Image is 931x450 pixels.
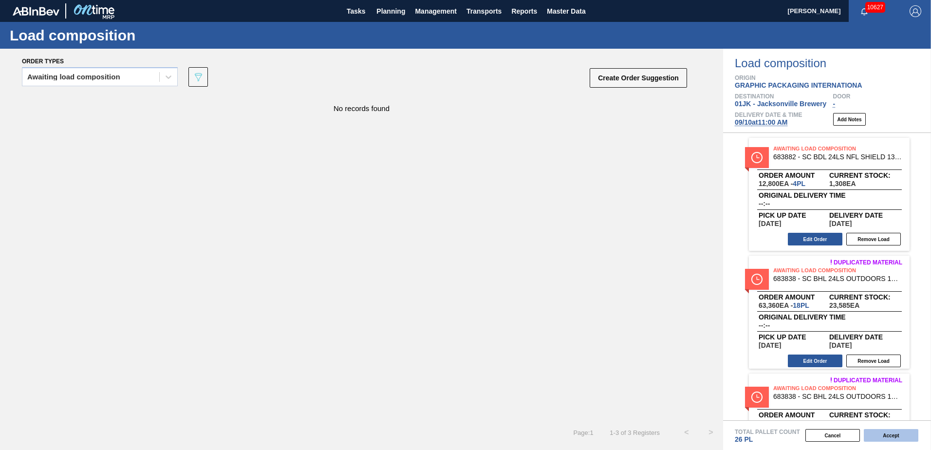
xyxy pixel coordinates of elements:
[547,5,585,17] span: Master Data
[773,383,910,393] span: Awaiting Load Composition
[749,377,902,384] div: Duplicated material
[27,74,120,80] div: Awaiting load composition
[723,133,931,251] span: statusAwaiting Load Composition683882 - SC BDL 24LS NFL SHIELD 1304 FCSUITCS 12OOrder amount12,80...
[793,301,809,309] span: 18,PL
[773,265,910,275] span: Awaiting Load Composition
[735,118,787,126] span: 09/10 at 11:00 AM
[829,220,852,227] span: ,09/12/2025,
[829,212,900,218] span: Delivery Date
[759,192,900,198] span: Original delivery time
[415,5,457,17] span: Management
[829,172,900,178] span: Current Stock:
[759,180,805,187] span: 12,800EA-4PL
[749,259,902,266] div: Duplicated material
[829,420,859,427] span: ,23,585,EA
[511,5,537,17] span: Reports
[759,420,805,427] span: 14,080EA-4PL
[759,200,770,207] span: --:--
[735,100,826,108] span: 01JK - Jacksonville Brewery
[735,81,862,89] span: GRAPHIC PACKAGING INTERNATIONA
[376,5,405,17] span: Planning
[829,342,852,349] span: ,09/15/2025,
[345,5,367,17] span: Tasks
[759,294,829,300] span: Order amount
[10,30,183,41] h1: Load composition
[829,334,900,340] span: Delivery Date
[788,355,842,367] button: Edit Order
[751,274,763,285] img: status
[829,302,859,309] span: ,23,585,EA
[793,180,805,187] span: 4,PL
[608,429,660,436] span: 1 - 3 of 3 Registers
[788,233,842,245] button: Edit Order
[864,429,918,442] button: Accept
[865,2,885,13] span: 10627
[759,334,829,340] span: Pick up Date
[699,420,723,445] button: >
[759,172,829,178] span: Order amount
[833,100,836,108] span: -
[759,342,781,349] span: ,09/12/2025
[13,7,59,16] img: TNhmsLtSVTkK8tSr43FrP2fwEKptu5GPRR3wAAAABJRU5ErkJggg==
[751,152,763,163] img: status
[805,429,860,442] button: Cancel
[759,412,829,418] span: Order amount
[573,429,593,436] span: Page : 1
[910,5,921,17] img: Logout
[735,57,931,69] span: Load composition
[833,113,866,126] button: Add Notes
[735,94,833,99] span: Destination
[773,393,902,400] span: 683838 - SC BHL 24LS OUTDOORS 1304 FCSUITCS 12OZ
[846,355,901,367] button: Remove Load
[773,275,902,282] span: 683838 - SC BHL 24LS OUTDOORS 1304 FCSUITCS 12OZ
[759,220,781,227] span: ,09/09/2025
[773,153,902,161] span: 683882 - SC BDL 24LS NFL SHIELD 1304 FCSUITCS 12O
[735,112,802,118] span: Delivery Date & Time
[759,314,900,320] span: Original delivery time
[735,75,931,81] span: Origin
[466,5,502,17] span: Transports
[759,212,829,218] span: Pick up Date
[773,144,910,153] span: Awaiting Load Composition
[829,180,856,187] span: ,1,308,EA
[674,420,699,445] button: <
[723,251,931,369] span: Duplicated materialstatusAwaiting Load Composition683838 - SC BHL 24LS OUTDOORS 1304 FCSUITCS 12O...
[846,233,901,245] button: Remove Load
[829,412,900,418] span: Current Stock:
[829,294,900,300] span: Current Stock:
[759,302,809,309] span: 63,360EA-18PL
[22,58,64,65] span: Order types
[849,4,880,18] button: Notifications
[759,322,770,329] span: --:--
[590,68,687,88] button: Create Order Suggestion
[751,392,763,403] img: status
